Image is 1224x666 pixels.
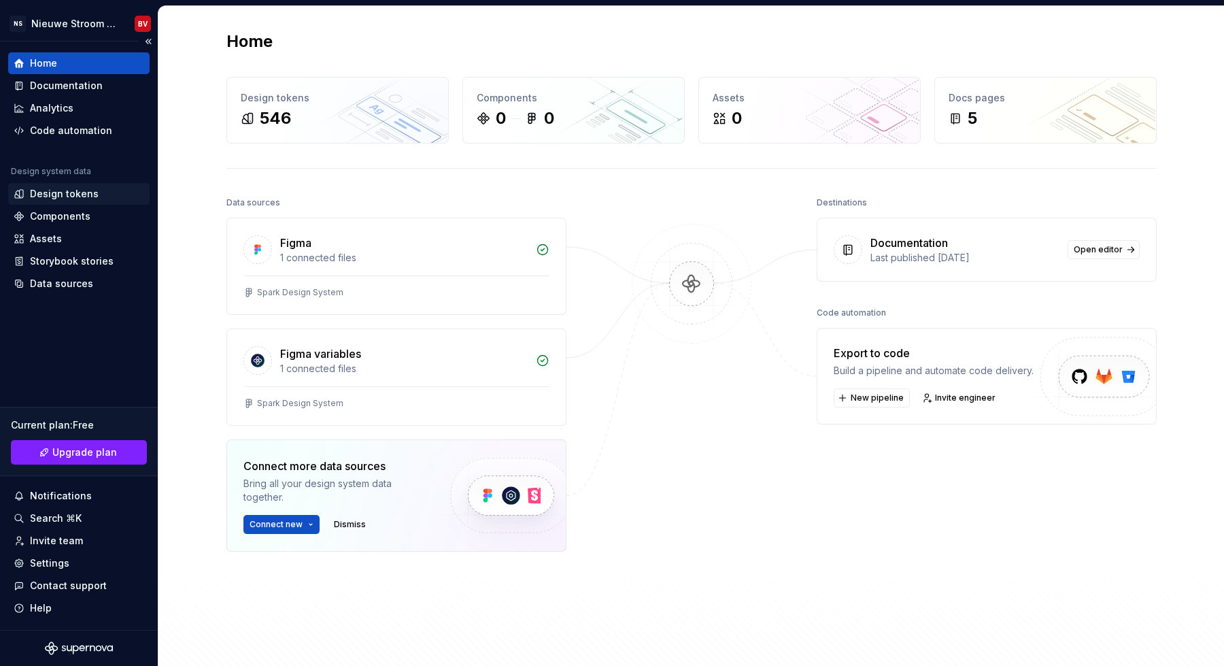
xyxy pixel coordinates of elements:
div: Build a pipeline and automate code delivery. [834,364,1034,378]
span: Invite engineer [935,393,996,403]
div: Help [30,601,52,615]
span: Upgrade plan [52,446,117,459]
div: Code automation [30,124,112,137]
div: Destinations [817,193,867,212]
div: Design system data [11,166,91,177]
a: Design tokens546 [226,77,449,144]
div: Documentation [870,235,948,251]
div: Code automation [817,303,886,322]
button: Search ⌘K [8,507,150,529]
div: Notifications [30,489,92,503]
div: 0 [544,107,554,129]
button: Collapse sidebar [139,32,158,51]
a: Components [8,205,150,227]
div: BV [138,18,148,29]
a: Code automation [8,120,150,141]
span: Connect new [250,519,303,530]
div: Contact support [30,579,107,593]
a: Documentation [8,75,150,97]
button: Dismiss [328,515,372,534]
a: Invite engineer [918,388,1002,407]
div: 0 [732,107,742,129]
a: Upgrade plan [11,440,147,465]
div: Figma variables [280,346,361,362]
a: Storybook stories [8,250,150,272]
div: Current plan : Free [11,418,147,432]
a: Assets0 [698,77,921,144]
div: Docs pages [949,91,1142,105]
div: NS [10,16,26,32]
div: Nieuwe Stroom Design System [31,17,118,31]
div: Assets [30,232,62,246]
div: Spark Design System [257,287,343,298]
svg: Supernova Logo [45,642,113,655]
button: Contact support [8,575,150,597]
span: Dismiss [334,519,366,530]
a: Assets [8,228,150,250]
button: New pipeline [834,388,910,407]
div: Data sources [30,277,93,290]
div: Export to code [834,345,1034,361]
div: Design tokens [241,91,435,105]
div: Last published [DATE] [870,251,1059,265]
button: Notifications [8,485,150,507]
div: Figma [280,235,311,251]
div: Assets [713,91,906,105]
button: NSNieuwe Stroom Design SystemBV [3,9,155,38]
a: Data sources [8,273,150,295]
div: Components [30,210,90,223]
div: Connect more data sources [243,458,427,474]
div: Bring all your design system data together. [243,477,427,504]
a: Design tokens [8,183,150,205]
a: Figma1 connected filesSpark Design System [226,218,566,315]
div: Documentation [30,79,103,93]
a: Settings [8,552,150,574]
a: Open editor [1068,240,1140,259]
div: 0 [496,107,506,129]
a: Components00 [462,77,685,144]
button: Help [8,597,150,619]
div: Search ⌘K [30,512,82,525]
div: Home [30,56,57,70]
span: New pipeline [851,393,904,403]
div: 546 [260,107,291,129]
div: Components [477,91,670,105]
a: Docs pages5 [934,77,1157,144]
div: Settings [30,556,69,570]
div: Analytics [30,101,73,115]
a: Home [8,52,150,74]
div: 5 [968,107,977,129]
div: Design tokens [30,187,99,201]
div: 1 connected files [280,251,528,265]
h2: Home [226,31,273,52]
div: Storybook stories [30,254,114,268]
div: 1 connected files [280,362,528,376]
div: Data sources [226,193,280,212]
a: Invite team [8,530,150,552]
span: Open editor [1074,244,1123,255]
div: Invite team [30,534,83,548]
div: Spark Design System [257,398,343,409]
a: Analytics [8,97,150,119]
a: Figma variables1 connected filesSpark Design System [226,329,566,426]
button: Connect new [243,515,320,534]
